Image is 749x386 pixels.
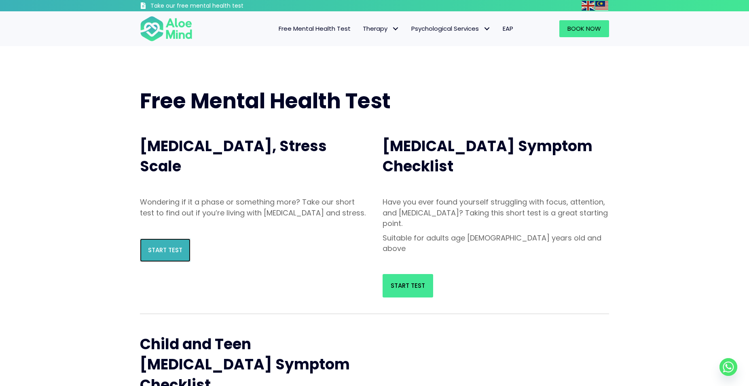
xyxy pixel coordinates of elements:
[383,197,609,228] p: Have you ever found yourself struggling with focus, attention, and [MEDICAL_DATA]? Taking this sh...
[148,246,182,254] span: Start Test
[503,24,513,33] span: EAP
[559,20,609,37] a: Book Now
[383,136,592,177] span: [MEDICAL_DATA] Symptom Checklist
[497,20,519,37] a: EAP
[140,2,287,11] a: Take our free mental health test
[582,1,595,11] img: en
[595,1,609,10] a: Malay
[405,20,497,37] a: Psychological ServicesPsychological Services: submenu
[391,281,425,290] span: Start Test
[357,20,405,37] a: TherapyTherapy: submenu
[595,1,608,11] img: ms
[140,15,193,42] img: Aloe mind Logo
[582,1,595,10] a: English
[481,23,493,35] span: Psychological Services: submenu
[719,358,737,376] a: Whatsapp
[140,86,391,116] span: Free Mental Health Test
[567,24,601,33] span: Book Now
[140,238,190,262] a: Start Test
[140,197,366,218] p: Wondering if it a phase or something more? Take our short test to find out if you’re living with ...
[383,274,433,297] a: Start Test
[389,23,401,35] span: Therapy: submenu
[411,24,491,33] span: Psychological Services
[273,20,357,37] a: Free Mental Health Test
[140,136,327,177] span: [MEDICAL_DATA], Stress Scale
[150,2,287,10] h3: Take our free mental health test
[279,24,351,33] span: Free Mental Health Test
[363,24,399,33] span: Therapy
[203,20,519,37] nav: Menu
[383,233,609,254] p: Suitable for adults age [DEMOGRAPHIC_DATA] years old and above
